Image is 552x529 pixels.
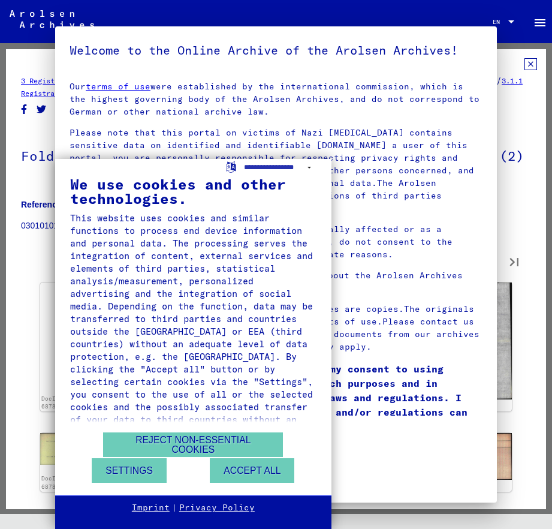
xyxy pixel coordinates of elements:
[179,502,255,514] a: Privacy Policy
[92,458,167,483] button: Settings
[103,432,283,457] button: Reject non-essential cookies
[70,212,316,438] div: This website uses cookies and similar functions to process end device information and personal da...
[70,177,316,206] div: We use cookies and other technologies.
[210,458,294,483] button: Accept all
[132,502,170,514] a: Imprint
